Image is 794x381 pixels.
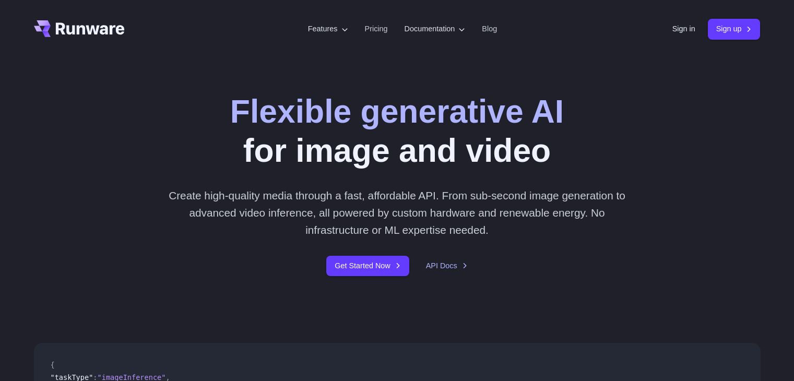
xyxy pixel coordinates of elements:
[672,23,695,35] a: Sign in
[426,260,468,272] a: API Docs
[365,23,388,35] a: Pricing
[482,23,497,35] a: Blog
[405,23,466,35] label: Documentation
[326,256,409,276] a: Get Started Now
[230,93,564,129] strong: Flexible generative AI
[34,20,125,37] a: Go to /
[164,187,630,239] p: Create high-quality media through a fast, affordable API. From sub-second image generation to adv...
[230,92,564,170] h1: for image and video
[51,361,55,369] span: {
[308,23,348,35] label: Features
[708,19,761,39] a: Sign up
